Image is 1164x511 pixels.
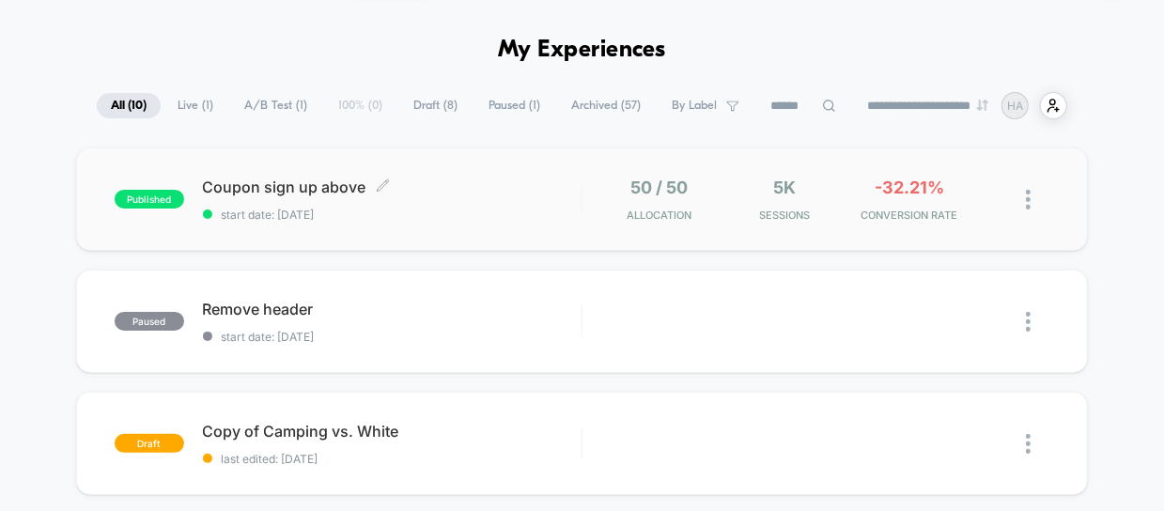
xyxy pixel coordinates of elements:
[557,93,655,118] span: Archived ( 57 )
[875,178,944,197] span: -32.21%
[1007,99,1023,113] p: HA
[1026,434,1031,454] img: close
[163,93,227,118] span: Live ( 1 )
[203,422,582,441] span: Copy of Camping vs. White
[203,330,582,344] span: start date: [DATE]
[630,178,688,197] span: 50 / 50
[672,99,717,113] span: By Label
[115,434,184,453] span: draft
[852,209,968,222] span: CONVERSION RATE
[115,190,184,209] span: published
[203,208,582,222] span: start date: [DATE]
[498,37,666,64] h1: My Experiences
[97,93,161,118] span: All ( 10 )
[1026,312,1031,332] img: close
[203,300,582,318] span: Remove header
[977,100,988,111] img: end
[203,178,582,196] span: Coupon sign up above
[203,452,582,466] span: last edited: [DATE]
[474,93,554,118] span: Paused ( 1 )
[115,312,184,331] span: paused
[399,93,472,118] span: Draft ( 8 )
[627,209,691,222] span: Allocation
[1026,190,1031,209] img: close
[726,209,842,222] span: Sessions
[773,178,796,197] span: 5k
[230,93,321,118] span: A/B Test ( 1 )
